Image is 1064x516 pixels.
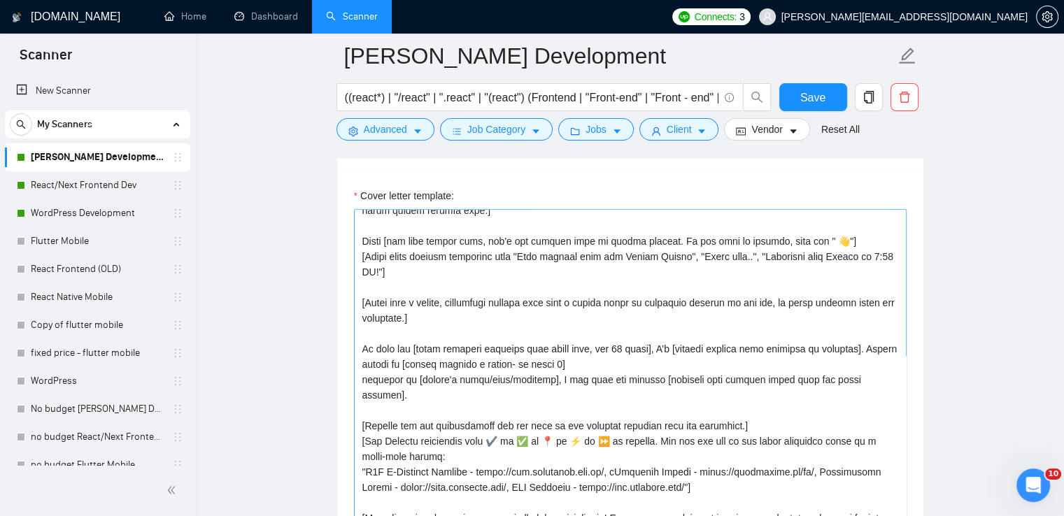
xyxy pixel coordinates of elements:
a: setting [1036,11,1058,22]
span: holder [172,208,183,219]
input: Search Freelance Jobs... [345,89,718,106]
a: no budget React/Next Frontend Dev [31,423,164,451]
a: React Frontend (OLD) [31,255,164,283]
button: folderJobscaret-down [558,118,634,141]
span: copy [856,91,882,103]
a: Flutter Mobile [31,227,164,255]
span: 3 [739,9,745,24]
button: copy [855,83,883,111]
span: search [10,120,31,129]
a: WordPress Development [31,199,164,227]
span: setting [348,126,358,136]
a: [PERSON_NAME] Development [31,143,164,171]
a: React/Next Frontend Dev [31,171,164,199]
a: dashboardDashboard [234,10,298,22]
a: fixed price - flutter mobile [31,339,164,367]
span: caret-down [413,126,423,136]
span: My Scanners [37,110,92,138]
button: settingAdvancedcaret-down [336,118,434,141]
span: Scanner [8,45,83,74]
span: holder [172,292,183,303]
iframe: Intercom live chat [1016,468,1050,502]
img: upwork-logo.png [679,11,690,22]
button: idcardVendorcaret-down [724,118,809,141]
button: setting [1036,6,1058,28]
span: double-left [166,483,180,497]
span: info-circle [725,93,734,102]
img: logo [12,6,22,29]
span: Client [667,122,692,137]
a: homeHome [164,10,206,22]
input: Scanner name... [344,38,895,73]
span: caret-down [531,126,541,136]
span: holder [172,375,183,387]
a: searchScanner [326,10,378,22]
span: caret-down [788,126,798,136]
a: no budget Flutter Mobile [31,451,164,479]
span: Jobs [586,122,607,137]
span: holder [172,320,183,331]
span: delete [891,91,918,103]
span: caret-down [697,126,707,136]
button: delete [891,83,918,111]
span: caret-down [612,126,622,136]
span: holder [172,459,183,471]
span: Vendor [751,122,782,137]
span: holder [172,264,183,275]
span: edit [898,47,916,65]
span: holder [172,403,183,415]
a: React Native Mobile [31,283,164,311]
a: No budget [PERSON_NAME] Development [31,395,164,423]
span: holder [172,180,183,191]
span: holder [172,431,183,443]
span: folder [570,126,580,136]
li: New Scanner [5,77,190,105]
span: holder [172,236,183,247]
span: Save [800,89,825,106]
span: bars [452,126,462,136]
span: holder [172,152,183,163]
a: Copy of flutter mobile [31,311,164,339]
span: Connects: [695,9,737,24]
span: Advanced [364,122,407,137]
a: Reset All [821,122,860,137]
button: search [743,83,771,111]
button: barsJob Categorycaret-down [440,118,553,141]
span: 10 [1045,468,1061,480]
label: Cover letter template: [354,188,454,203]
span: search [744,91,770,103]
span: idcard [736,126,746,136]
span: user [651,126,661,136]
a: WordPress [31,367,164,395]
span: user [762,12,772,22]
button: Save [779,83,847,111]
a: New Scanner [16,77,179,105]
span: holder [172,347,183,359]
span: setting [1037,11,1058,22]
button: userClientcaret-down [639,118,719,141]
button: search [10,113,32,136]
span: Job Category [467,122,525,137]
